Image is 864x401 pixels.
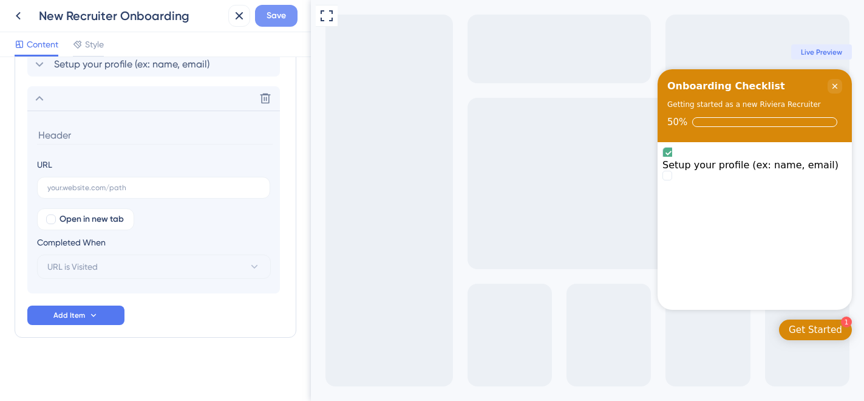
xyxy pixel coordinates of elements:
div: Checklist items [347,142,541,311]
div: New Recruiter Onboarding [39,7,223,24]
span: Save [267,9,286,23]
div: Completed When [37,235,271,250]
div: Checklist Container [347,69,541,310]
span: URL is Visited [47,259,98,274]
div: 50% [356,117,376,128]
button: URL is Visited [37,255,271,279]
input: your.website.com/path [47,183,260,192]
div: Open Get Started checklist, remaining modules: 1 [468,320,541,340]
span: Content [27,37,58,52]
div: Setup your profile (ex: name, email) is complete. [352,147,536,171]
div: Checklist progress: 50% [356,117,531,128]
div: URL [37,157,52,172]
button: Save [255,5,298,27]
div: undefined is incomplete. [352,171,536,183]
div: Setup your profile (ex: name, email) [352,159,536,171]
div: Close Checklist [517,79,531,94]
div: Getting started as a new Riviera Recruiter [356,98,510,111]
span: Style [85,37,104,52]
input: Header [37,126,273,145]
span: Live Preview [490,47,531,57]
span: Open in new tab [60,212,124,227]
div: 1 [530,317,541,327]
div: Onboarding Checklist [356,79,474,94]
span: Setup your profile (ex: name, email) [54,57,209,72]
button: Add Item [27,306,124,325]
div: Get Started [478,324,531,336]
span: Add Item [53,310,85,320]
